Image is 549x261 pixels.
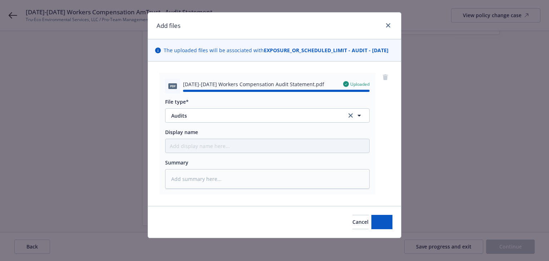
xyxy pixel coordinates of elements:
[165,129,198,136] span: Display name
[164,46,389,54] span: The uploaded files will be associated with
[171,112,337,119] span: Audits
[350,81,370,87] span: Uploaded
[352,218,369,225] span: Cancel
[183,80,324,88] span: [DATE]-[DATE] Workers Compensation Audit Statement.pdf
[264,47,389,54] strong: EXPOSURE_OR_SCHEDULED_LIMIT - AUDIT - [DATE]
[352,215,369,229] button: Cancel
[371,218,392,225] span: Add files
[381,73,390,82] a: remove
[384,21,392,30] a: close
[371,215,392,229] button: Add files
[165,139,369,153] input: Add display name here...
[165,98,189,105] span: File type*
[346,111,355,120] a: clear selection
[168,83,177,89] span: pdf
[157,21,180,30] h1: Add files
[165,108,370,123] button: Auditsclear selection
[165,159,188,166] span: Summary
